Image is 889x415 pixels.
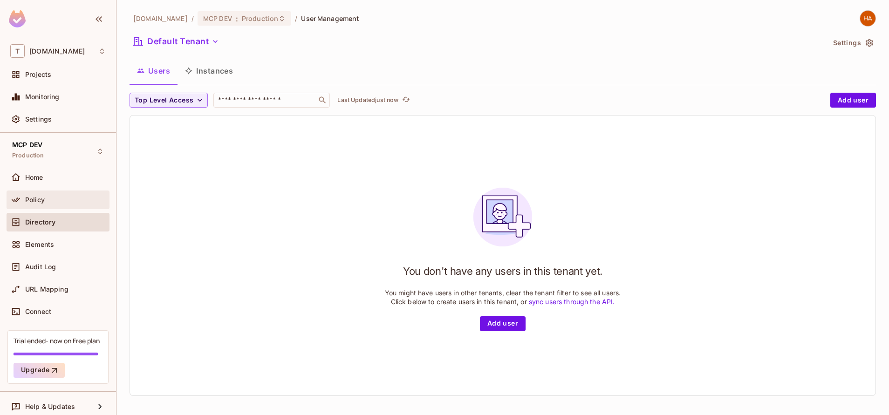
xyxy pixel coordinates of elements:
[400,95,411,106] button: refresh
[385,288,621,306] p: You might have users in other tenants, clear the tenant filter to see all users. Click below to c...
[480,316,526,331] button: Add user
[529,298,615,306] a: sync users through the API.
[130,34,223,49] button: Default Tenant
[295,14,297,23] li: /
[130,93,208,108] button: Top Level Access
[178,59,240,82] button: Instances
[12,141,42,149] span: MCP DEV
[25,308,51,315] span: Connect
[14,363,65,378] button: Upgrade
[242,14,278,23] span: Production
[25,93,60,101] span: Monitoring
[29,48,85,55] span: Workspace: t-mobile.com
[135,95,193,106] span: Top Level Access
[860,11,875,26] img: harani.arumalla1@t-mobile.com
[25,196,45,204] span: Policy
[403,264,602,278] h1: You don't have any users in this tenant yet.
[829,35,876,50] button: Settings
[25,286,68,293] span: URL Mapping
[9,10,26,27] img: SReyMgAAAABJRU5ErkJggg==
[25,218,55,226] span: Directory
[398,95,411,106] span: Click to refresh data
[14,336,100,345] div: Trial ended- now on Free plan
[25,263,56,271] span: Audit Log
[337,96,398,104] p: Last Updated just now
[301,14,359,23] span: User Management
[25,403,75,410] span: Help & Updates
[235,15,239,22] span: :
[25,116,52,123] span: Settings
[10,44,25,58] span: T
[25,71,51,78] span: Projects
[12,152,44,159] span: Production
[191,14,194,23] li: /
[133,14,188,23] span: the active workspace
[25,241,54,248] span: Elements
[830,93,876,108] button: Add user
[25,174,43,181] span: Home
[130,59,178,82] button: Users
[402,95,410,105] span: refresh
[203,14,232,23] span: MCP DEV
